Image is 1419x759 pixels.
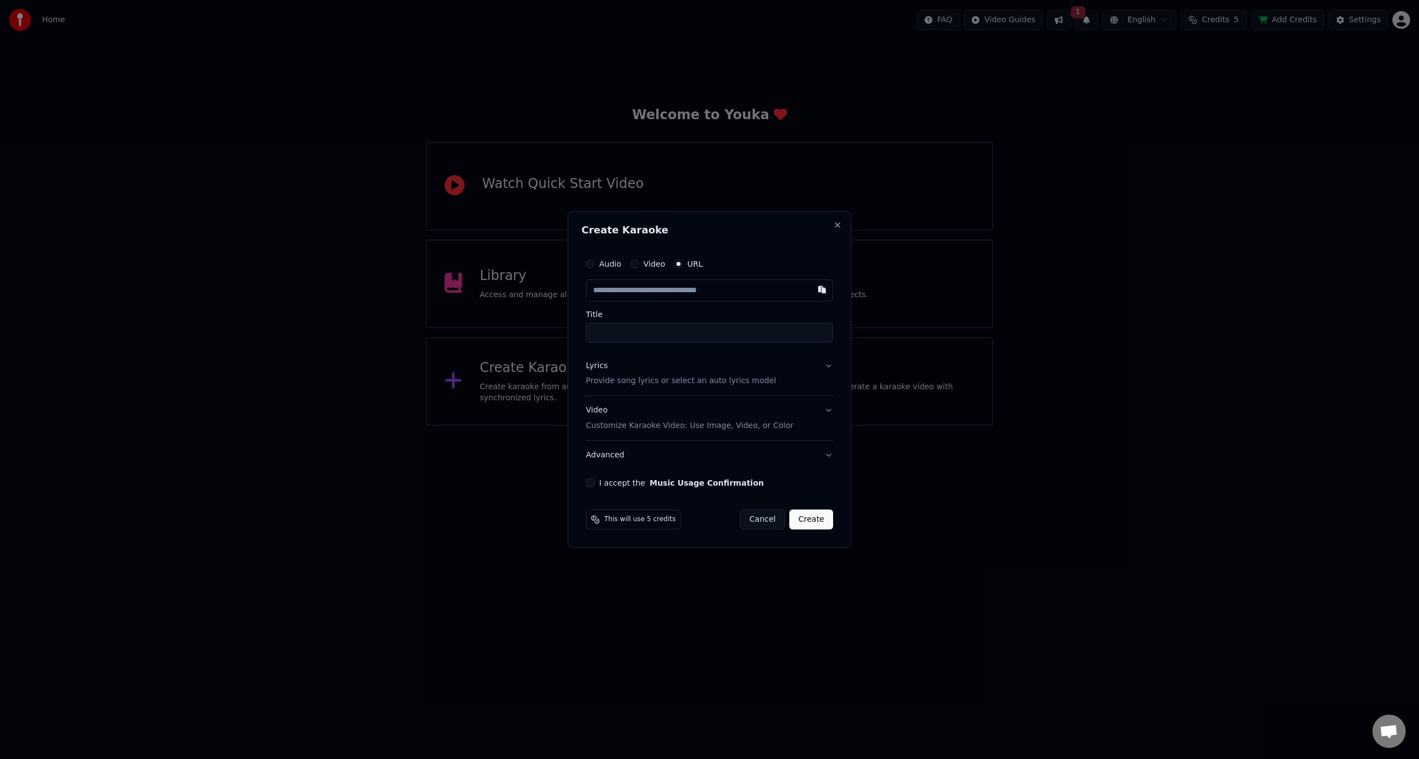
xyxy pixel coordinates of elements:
[687,260,703,268] label: URL
[586,396,833,441] button: VideoCustomize Karaoke Video: Use Image, Video, or Color
[740,510,785,529] button: Cancel
[604,515,676,524] span: This will use 5 credits
[586,405,793,432] div: Video
[789,510,833,529] button: Create
[586,441,833,470] button: Advanced
[586,310,833,318] label: Title
[599,260,621,268] label: Audio
[586,352,833,396] button: LyricsProvide song lyrics or select an auto lyrics model
[586,420,793,431] p: Customize Karaoke Video: Use Image, Video, or Color
[599,479,764,487] label: I accept the
[644,260,665,268] label: Video
[650,479,764,487] button: I accept the
[586,376,776,387] p: Provide song lyrics or select an auto lyrics model
[581,225,838,235] h2: Create Karaoke
[586,360,608,371] div: Lyrics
